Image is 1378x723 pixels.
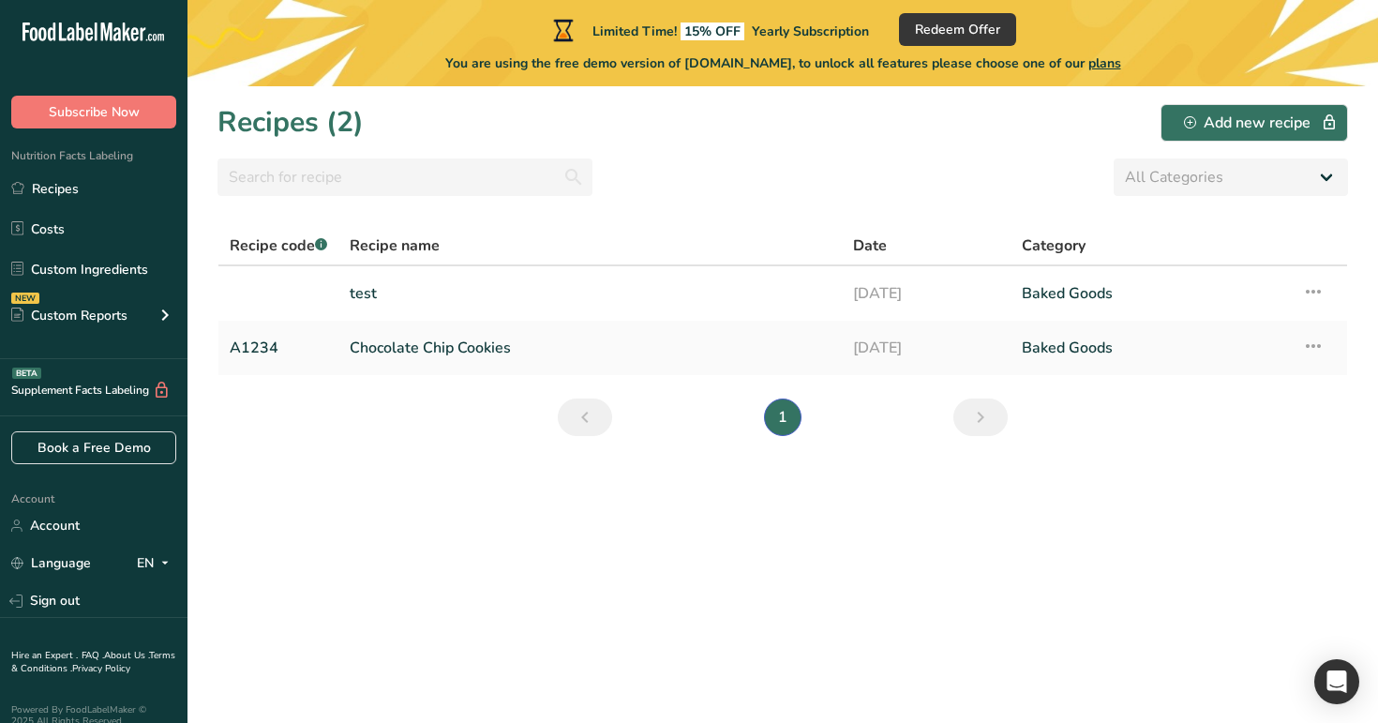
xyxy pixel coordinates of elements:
[11,293,39,304] div: NEW
[350,234,440,257] span: Recipe name
[549,19,869,41] div: Limited Time!
[82,649,104,662] a: FAQ .
[445,53,1121,73] span: You are using the free demo version of [DOMAIN_NAME], to unlock all features please choose one of...
[1161,104,1348,142] button: Add new recipe
[11,649,78,662] a: Hire an Expert .
[558,399,612,436] a: Previous page
[11,649,175,675] a: Terms & Conditions .
[1022,274,1280,313] a: Baked Goods
[104,649,149,662] a: About Us .
[72,662,130,675] a: Privacy Policy
[1022,328,1280,368] a: Baked Goods
[1184,112,1325,134] div: Add new recipe
[752,23,869,40] span: Yearly Subscription
[350,274,831,313] a: test
[217,158,592,196] input: Search for recipe
[11,306,127,325] div: Custom Reports
[230,328,327,368] a: A1234
[11,547,91,580] a: Language
[11,96,176,128] button: Subscribe Now
[853,234,887,257] span: Date
[230,235,327,256] span: Recipe code
[1022,234,1086,257] span: Category
[350,328,831,368] a: Chocolate Chip Cookies
[137,552,176,575] div: EN
[1314,659,1359,704] div: Open Intercom Messenger
[49,102,140,122] span: Subscribe Now
[11,431,176,464] a: Book a Free Demo
[853,328,999,368] a: [DATE]
[1088,54,1121,72] span: plans
[899,13,1016,46] button: Redeem Offer
[915,20,1000,39] span: Redeem Offer
[12,368,41,379] div: BETA
[953,399,1008,436] a: Next page
[853,274,999,313] a: [DATE]
[217,101,364,143] h1: Recipes (2)
[681,23,744,40] span: 15% OFF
